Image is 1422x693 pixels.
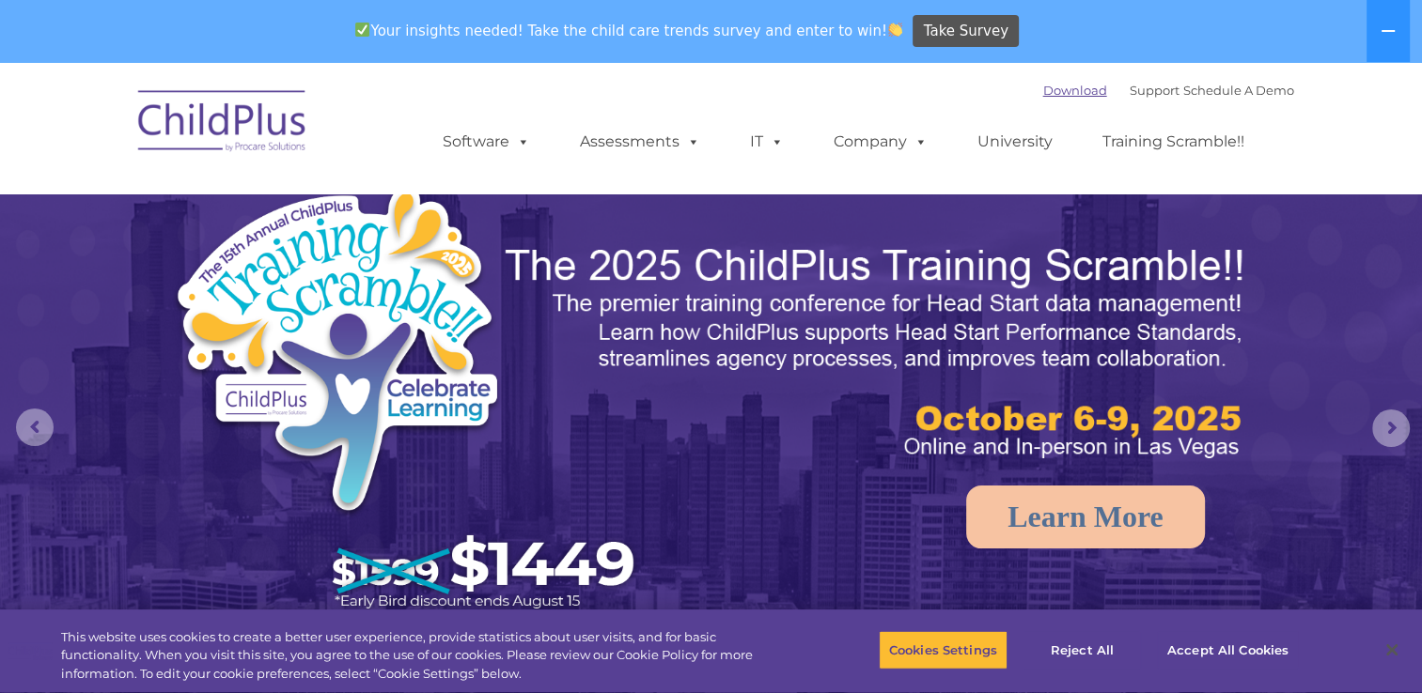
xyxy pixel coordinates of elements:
[879,630,1008,670] button: Cookies Settings
[561,123,719,161] a: Assessments
[815,123,946,161] a: Company
[261,124,319,138] span: Last name
[966,485,1205,548] a: Learn More
[129,77,317,171] img: ChildPlus by Procare Solutions
[1043,83,1107,98] a: Download
[1157,630,1299,670] button: Accept All Cookies
[731,123,803,161] a: IT
[959,123,1071,161] a: University
[424,123,549,161] a: Software
[61,628,782,684] div: This website uses cookies to create a better user experience, provide statistics about user visit...
[1024,630,1141,670] button: Reject All
[888,23,902,37] img: 👏
[261,201,341,215] span: Phone number
[924,15,1008,48] span: Take Survey
[348,12,911,49] span: Your insights needed! Take the child care trends survey and enter to win!
[1183,83,1294,98] a: Schedule A Demo
[913,15,1019,48] a: Take Survey
[1043,83,1294,98] font: |
[1130,83,1180,98] a: Support
[1084,123,1263,161] a: Training Scramble!!
[1371,629,1413,670] button: Close
[355,23,369,37] img: ✅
